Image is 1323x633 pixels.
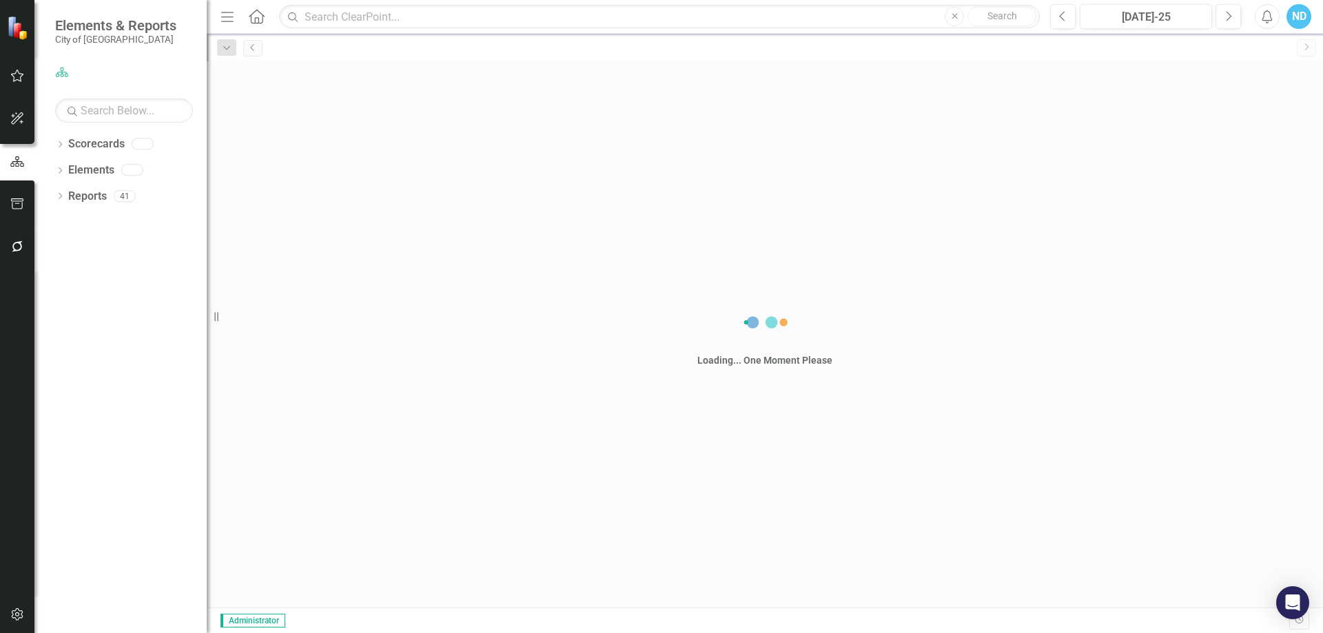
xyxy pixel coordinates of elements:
button: [DATE]-25 [1080,4,1212,29]
div: Open Intercom Messenger [1276,586,1309,619]
small: City of [GEOGRAPHIC_DATA] [55,34,176,45]
span: Administrator [220,614,285,627]
span: Elements & Reports [55,17,176,34]
div: Loading... One Moment Please [697,353,832,367]
img: ClearPoint Strategy [7,15,31,39]
a: Scorecards [68,136,125,152]
input: Search Below... [55,98,193,123]
a: Elements [68,163,114,178]
button: ND [1286,4,1311,29]
input: Search ClearPoint... [279,5,1040,29]
span: Search [987,10,1017,21]
div: [DATE]-25 [1085,9,1207,25]
button: Search [967,7,1036,26]
a: Reports [68,189,107,205]
div: 41 [114,190,136,202]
